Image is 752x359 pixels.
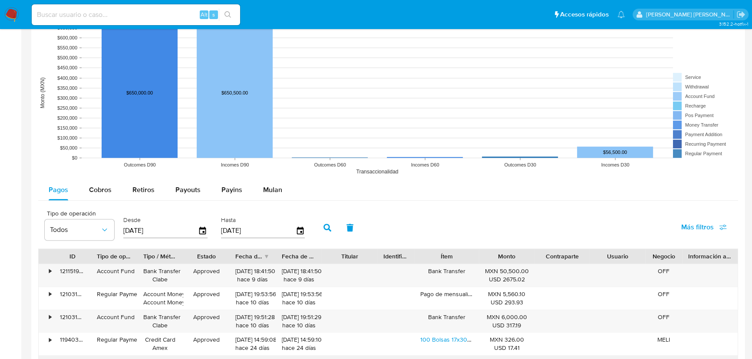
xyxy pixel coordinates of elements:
a: Salir [736,10,745,19]
p: michelleangelica.rodriguez@mercadolibre.com.mx [646,10,734,19]
input: Buscar usuario o caso... [32,9,240,20]
span: s [212,10,215,19]
span: Alt [201,10,208,19]
a: Notificaciones [617,11,625,18]
button: search-icon [219,9,237,21]
span: 3.152.2-hotfix-1 [719,20,748,27]
span: Accesos rápidos [560,10,609,19]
